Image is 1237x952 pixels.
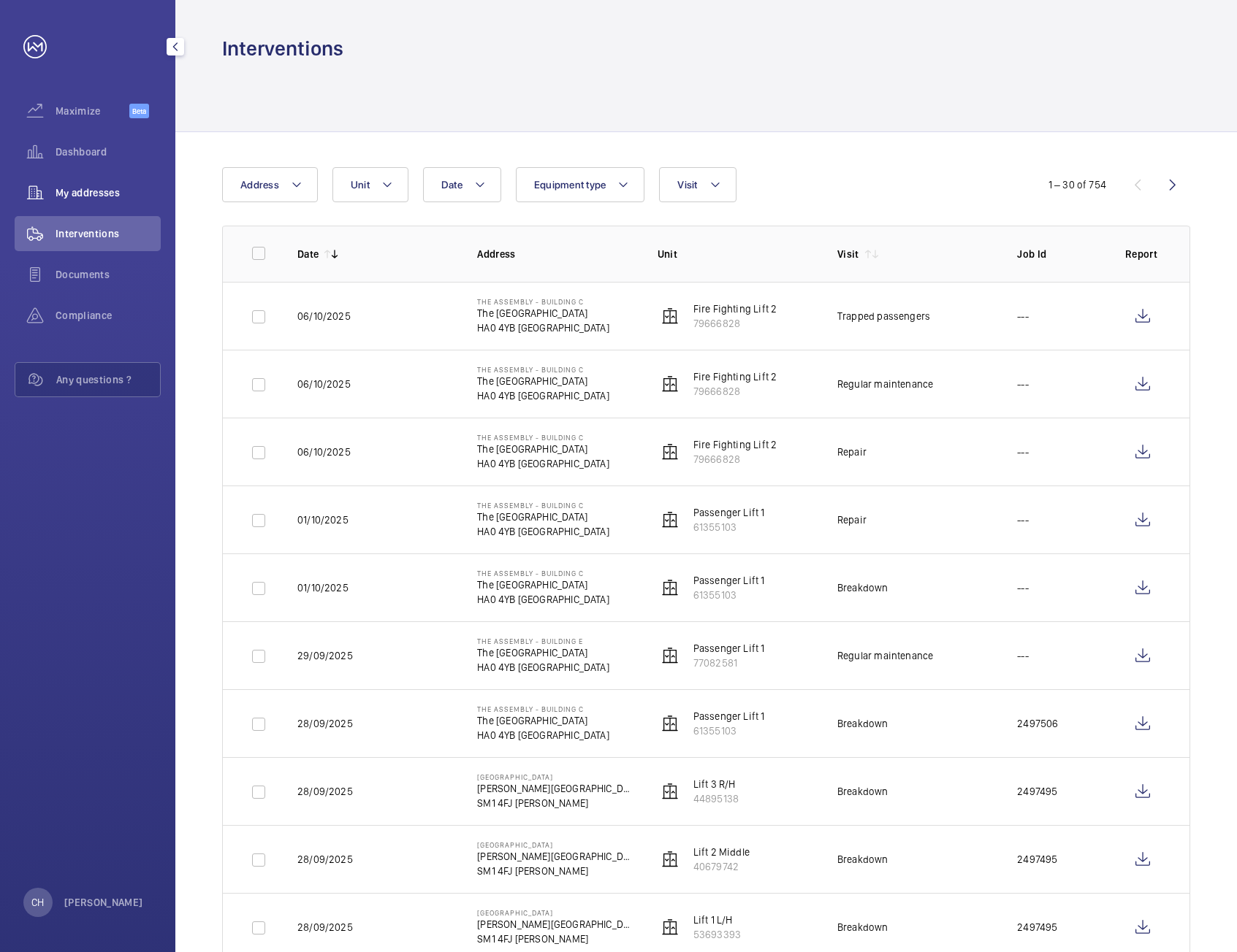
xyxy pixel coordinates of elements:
p: 77082581 [693,656,765,670]
p: The [GEOGRAPHIC_DATA] [477,442,609,456]
img: elevator.svg [661,579,679,596]
p: 2497506 [1017,716,1058,731]
p: The Assembly - Building E [477,637,609,645]
div: Trapped passengers [837,309,930,323]
div: Regular maintenance [837,377,933,391]
div: Breakdown [837,852,888,867]
div: Breakdown [837,920,888,934]
p: Fire Fighting Lift 2 [693,437,777,452]
p: SM1 4FJ [PERSON_NAME] [477,932,633,946]
h1: Interventions [222,35,343,62]
p: Lift 3 R/H [693,777,739,791]
div: Repair [837,513,867,527]
img: elevator.svg [661,783,679,800]
p: --- [1017,377,1029,391]
div: Breakdown [837,580,888,595]
p: [PERSON_NAME][GEOGRAPHIC_DATA] [477,849,633,864]
p: 79666828 [693,384,777,399]
button: Visit [659,167,736,202]
p: Date [297,247,319,261]
p: 28/09/2025 [297,784,353,799]
p: 40679742 [693,859,750,874]
p: 06/10/2025 [297,309,351,323]
div: Repair [837,445,867,459]
span: Maximize [56,104,129,118]
p: --- [1017,309,1029,323]
img: elevator.svg [661,918,679,936]
p: The [GEOGRAPHIC_DATA] [477,510,609,524]
p: The [GEOGRAPHIC_DATA] [477,713,609,728]
p: 28/09/2025 [297,716,353,731]
p: Address [477,247,633,261]
span: Visit [677,179,697,191]
p: 01/10/2025 [297,580,349,595]
p: Fire Fighting Lift 2 [693,302,777,316]
p: SM1 4FJ [PERSON_NAME] [477,796,633,810]
span: Equipment type [534,179,606,191]
p: Fire Fighting Lift 2 [693,369,777,384]
img: elevator.svg [661,715,679,732]
p: 79666828 [693,452,777,467]
p: The Assembly - Building C [477,433,609,442]
p: HA0 4YB [GEOGRAPHIC_DATA] [477,660,609,675]
img: elevator.svg [661,375,679,393]
p: Lift 2 Middle [693,845,750,859]
p: --- [1017,445,1029,459]
img: elevator.svg [661,851,679,868]
p: Visit [837,247,859,261]
p: HA0 4YB [GEOGRAPHIC_DATA] [477,524,609,539]
p: The Assembly - Building C [477,705,609,713]
button: Address [222,167,318,202]
img: elevator.svg [661,443,679,461]
span: Any questions ? [56,372,160,387]
p: 61355103 [693,723,765,738]
div: Breakdown [837,784,888,799]
p: The Assembly - Building C [477,365,609,374]
p: 2497495 [1017,852,1057,867]
button: Equipment type [516,167,645,202]
span: Unit [351,179,370,191]
p: Lift 1 L/H [693,913,741,927]
p: [GEOGRAPHIC_DATA] [477,772,633,781]
p: 44895138 [693,791,739,806]
span: My addresses [56,185,161,200]
img: elevator.svg [661,511,679,529]
p: The [GEOGRAPHIC_DATA] [477,577,609,592]
p: HA0 4YB [GEOGRAPHIC_DATA] [477,728,609,742]
p: Passenger Lift 1 [693,709,765,723]
p: The Assembly - Building C [477,569,609,577]
p: The [GEOGRAPHIC_DATA] [477,306,609,320]
p: HA0 4YB [GEOGRAPHIC_DATA] [477,388,609,403]
p: --- [1017,648,1029,663]
p: --- [1017,580,1029,595]
p: 29/09/2025 [297,648,353,663]
p: Passenger Lift 1 [693,641,765,656]
span: Date [441,179,463,191]
p: 28/09/2025 [297,920,353,934]
p: --- [1017,513,1029,527]
p: HA0 4YB [GEOGRAPHIC_DATA] [477,320,609,335]
span: Address [240,179,279,191]
p: [GEOGRAPHIC_DATA] [477,908,633,917]
p: Job Id [1017,247,1102,261]
p: Unit [658,247,814,261]
div: Breakdown [837,716,888,731]
p: 2497495 [1017,784,1057,799]
p: 53693393 [693,927,741,942]
p: HA0 4YB [GEOGRAPHIC_DATA] [477,592,609,607]
div: Regular maintenance [837,648,933,663]
span: Beta [129,104,149,118]
p: Passenger Lift 1 [693,573,765,588]
p: 06/10/2025 [297,445,351,459]
p: SM1 4FJ [PERSON_NAME] [477,864,633,878]
p: The Assembly - Building C [477,297,609,306]
span: Documents [56,267,161,282]
p: [GEOGRAPHIC_DATA] [477,840,633,849]
p: CH [31,895,44,910]
div: 1 – 30 of 754 [1048,177,1106,192]
p: The Assembly - Building C [477,501,609,510]
span: Dashboard [56,145,161,159]
span: Compliance [56,308,161,323]
p: Report [1125,247,1160,261]
p: 06/10/2025 [297,377,351,391]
